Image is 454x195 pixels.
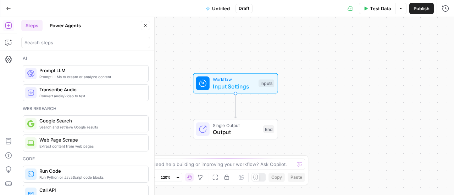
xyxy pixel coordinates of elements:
[24,39,147,46] input: Search steps
[39,74,143,80] span: Prompt LLMs to create or analyze content
[71,41,76,47] img: tab_keywords_by_traffic_grey.svg
[213,76,255,83] span: Workflow
[201,3,234,14] button: Untitled
[359,3,395,14] button: Test Data
[39,124,143,130] span: Search and retrieve Google results
[239,5,249,12] span: Draft
[39,67,143,74] span: Prompt LLM
[39,187,143,194] span: Call API
[213,82,255,91] span: Input Settings
[19,41,25,47] img: tab_domain_overview_orange.svg
[39,174,143,180] span: Run Python or JavaScript code blocks
[39,167,143,174] span: Run Code
[288,173,305,182] button: Paste
[39,93,143,99] span: Convert audio/video to text
[170,73,301,94] div: WorkflowInput SettingsInputs
[409,3,434,14] button: Publish
[170,119,301,139] div: Single OutputOutputEnd
[18,18,78,24] div: Domain: [DOMAIN_NAME]
[20,11,35,17] div: v 4.0.25
[290,174,302,180] span: Paste
[23,156,149,162] div: Code
[271,174,282,180] span: Copy
[21,20,43,31] button: Steps
[263,125,274,133] div: End
[213,122,260,129] span: Single Output
[212,5,230,12] span: Untitled
[78,42,120,46] div: Keywords by Traffic
[161,174,171,180] span: 120%
[234,93,237,118] g: Edge from start to end
[45,20,85,31] button: Power Agents
[39,117,143,124] span: Google Search
[23,55,149,62] div: Ai
[11,11,17,17] img: logo_orange.svg
[213,128,260,136] span: Output
[11,18,17,24] img: website_grey.svg
[23,105,149,112] div: Web research
[259,80,274,87] div: Inputs
[39,136,143,143] span: Web Page Scrape
[39,86,143,93] span: Transcribe Audio
[268,173,285,182] button: Copy
[39,143,143,149] span: Extract content from web pages
[370,5,391,12] span: Test Data
[27,42,63,46] div: Domain Overview
[414,5,430,12] span: Publish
